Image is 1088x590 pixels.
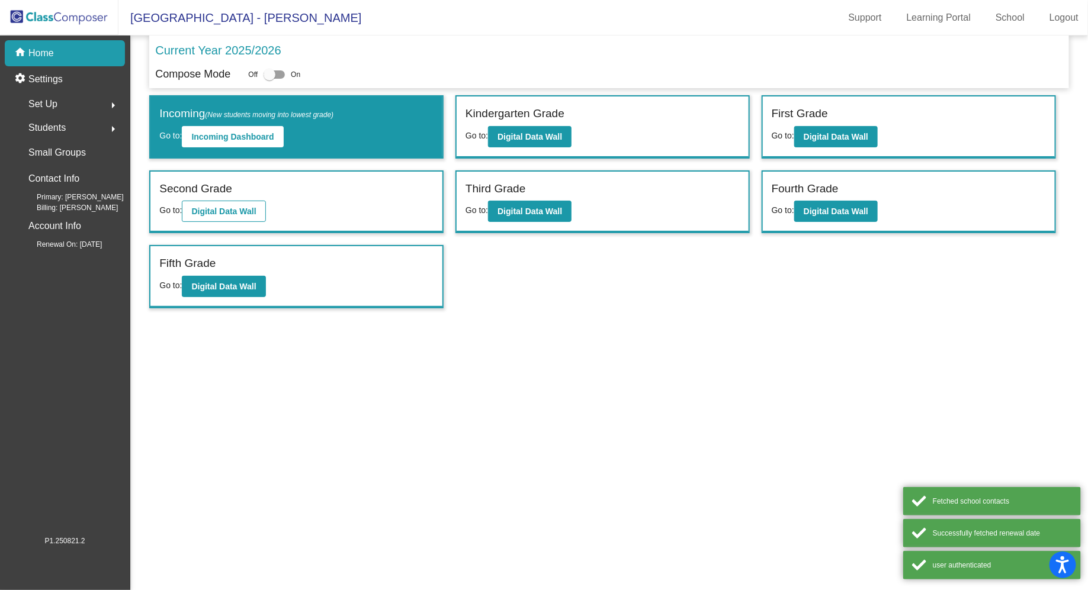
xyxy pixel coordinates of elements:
[804,132,868,141] b: Digital Data Wall
[466,105,564,122] label: Kindergarten Grade
[772,205,794,215] span: Go to:
[155,66,230,82] p: Compose Mode
[159,281,182,290] span: Go to:
[488,201,572,222] button: Digital Data Wall
[159,131,182,140] span: Go to:
[897,8,981,27] a: Learning Portal
[18,239,102,250] span: Renewal On: [DATE]
[159,205,182,215] span: Go to:
[28,120,66,136] span: Students
[466,205,488,215] span: Go to:
[933,496,1072,507] div: Fetched school contacts
[191,282,256,291] b: Digital Data Wall
[772,180,839,198] label: Fourth Grade
[933,528,1072,539] div: Successfully fetched renewal date
[28,144,86,161] p: Small Groups
[155,41,281,59] p: Current Year 2025/2026
[772,131,794,140] span: Go to:
[28,96,57,112] span: Set Up
[106,122,120,136] mat-icon: arrow_right
[182,126,283,147] button: Incoming Dashboard
[804,207,868,216] b: Digital Data Wall
[488,126,572,147] button: Digital Data Wall
[498,132,562,141] b: Digital Data Wall
[986,8,1034,27] a: School
[28,72,63,86] p: Settings
[466,131,488,140] span: Go to:
[291,69,300,80] span: On
[794,126,878,147] button: Digital Data Wall
[1040,8,1088,27] a: Logout
[18,192,124,202] span: Primary: [PERSON_NAME]
[466,180,525,198] label: Third Grade
[14,46,28,60] mat-icon: home
[191,132,274,141] b: Incoming Dashboard
[794,201,878,222] button: Digital Data Wall
[28,46,54,60] p: Home
[28,218,81,234] p: Account Info
[191,207,256,216] b: Digital Data Wall
[182,276,265,297] button: Digital Data Wall
[248,69,258,80] span: Off
[159,180,232,198] label: Second Grade
[182,201,265,222] button: Digital Data Wall
[933,560,1072,570] div: user authenticated
[106,98,120,112] mat-icon: arrow_right
[772,105,828,122] label: First Grade
[118,8,361,27] span: [GEOGRAPHIC_DATA] - [PERSON_NAME]
[839,8,891,27] a: Support
[498,207,562,216] b: Digital Data Wall
[14,72,28,86] mat-icon: settings
[28,170,79,187] p: Contact Info
[159,105,333,122] label: Incoming
[159,255,216,272] label: Fifth Grade
[205,111,333,119] span: (New students moving into lowest grade)
[18,202,118,213] span: Billing: [PERSON_NAME]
